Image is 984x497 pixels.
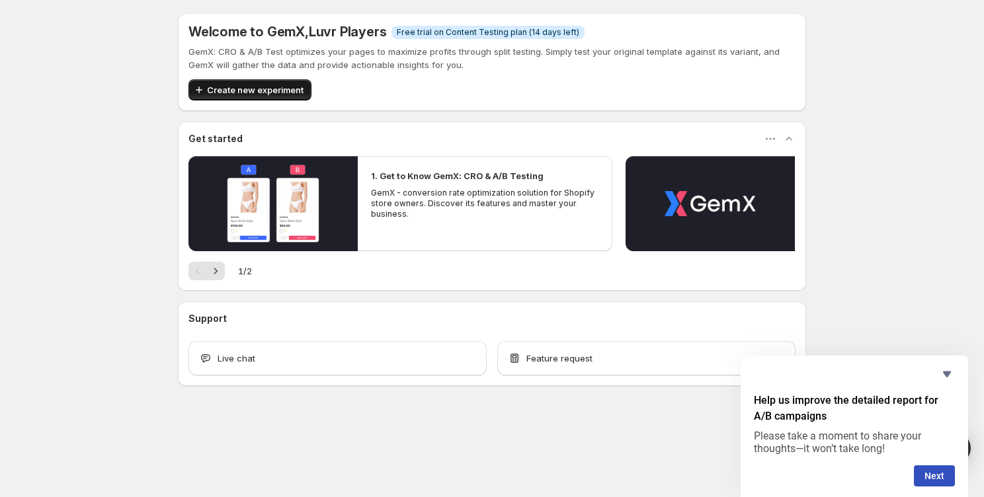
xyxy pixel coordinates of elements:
[188,45,796,71] p: GemX: CRO & A/B Test optimizes your pages to maximize profits through split testing. Simply test ...
[939,366,955,382] button: Hide survey
[397,27,579,38] span: Free trial on Content Testing plan (14 days left)
[188,312,227,325] h3: Support
[206,262,225,280] button: Next
[526,352,593,365] span: Feature request
[207,83,304,96] span: Create new experiment
[218,352,255,365] span: Live chat
[754,393,955,424] h2: Help us improve the detailed report for A/B campaigns
[754,430,955,455] p: Please take a moment to share your thoughts—it won’t take long!
[371,169,544,182] h2: 1. Get to Know GemX: CRO & A/B Testing
[305,24,386,40] span: , Luvr Players
[754,366,955,486] div: Help us improve the detailed report for A/B campaigns
[626,156,795,251] button: Play video
[188,156,358,251] button: Play video
[238,264,252,278] span: 1 / 2
[188,132,243,145] h3: Get started
[188,24,386,40] h5: Welcome to GemX
[188,262,225,280] nav: Pagination
[371,188,598,219] p: GemX - conversion rate optimization solution for Shopify store owners. Discover its features and ...
[188,79,311,100] button: Create new experiment
[914,465,955,486] button: Next question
